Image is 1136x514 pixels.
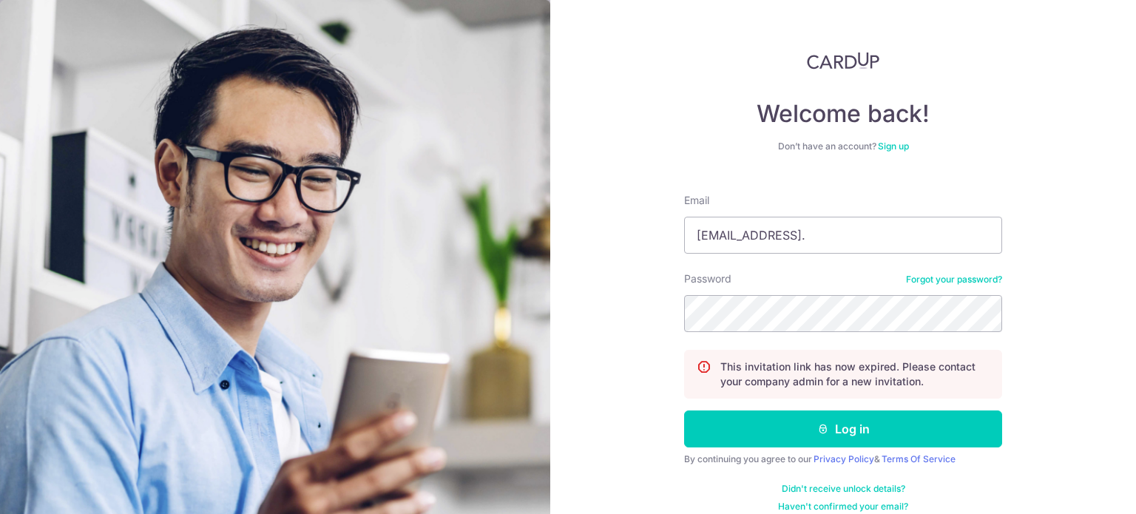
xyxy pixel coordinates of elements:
[878,141,909,152] a: Sign up
[684,271,731,286] label: Password
[720,359,990,389] p: This invitation link has now expired. Please contact your company admin for a new invitation.
[906,274,1002,285] a: Forgot your password?
[814,453,874,464] a: Privacy Policy
[684,99,1002,129] h4: Welcome back!
[684,453,1002,465] div: By continuing you agree to our &
[684,217,1002,254] input: Enter your Email
[807,52,879,70] img: CardUp Logo
[684,141,1002,152] div: Don’t have an account?
[684,193,709,208] label: Email
[882,453,956,464] a: Terms Of Service
[778,501,908,513] a: Haven't confirmed your email?
[684,410,1002,447] button: Log in
[782,483,905,495] a: Didn't receive unlock details?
